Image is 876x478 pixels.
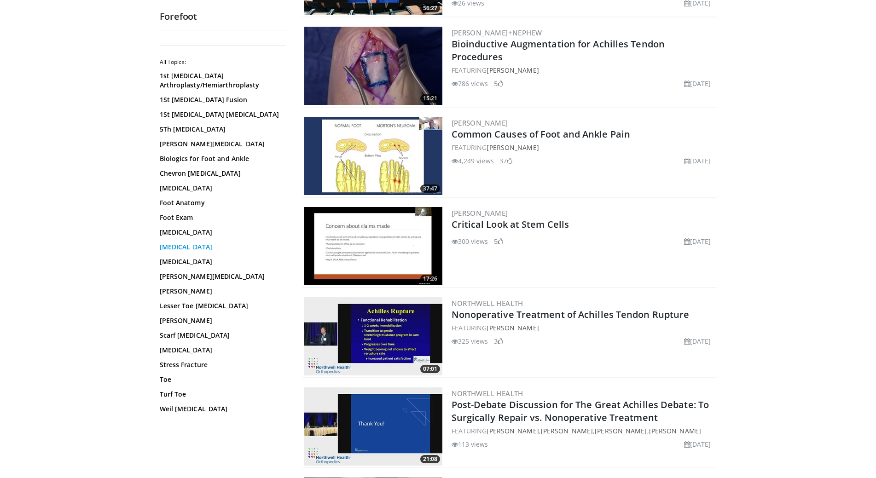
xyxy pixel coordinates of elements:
[684,439,711,449] li: [DATE]
[304,27,442,105] img: b4be2b94-9e72-4ff9-8444-77bc87440b2f.300x170_q85_crop-smart_upscale.jpg
[541,426,593,435] a: [PERSON_NAME]
[452,156,494,166] li: 4,249 views
[452,208,508,218] a: [PERSON_NAME]
[487,426,539,435] a: [PERSON_NAME]
[160,184,284,193] a: [MEDICAL_DATA]
[420,4,440,12] span: 56:27
[304,297,442,375] a: 07:01
[452,28,542,37] a: [PERSON_NAME]+Nephew
[304,117,442,195] a: 37:47
[452,299,523,308] a: Northwell Health
[160,331,284,340] a: Scarf [MEDICAL_DATA]
[452,236,488,246] li: 300 views
[160,213,284,222] a: Foot Exam
[160,169,284,178] a: Chevron [MEDICAL_DATA]
[452,143,715,152] div: FEATURING
[487,323,539,332] a: [PERSON_NAME]
[420,365,440,373] span: 07:01
[499,156,512,166] li: 37
[304,207,442,285] img: 7da7f74b-26eb-4faa-a615-4a1a7565e19b.300x170_q85_crop-smart_upscale.jpg
[487,143,539,152] a: [PERSON_NAME]
[160,257,284,266] a: [MEDICAL_DATA]
[595,426,647,435] a: [PERSON_NAME]
[160,198,284,207] a: Foot Anatomy
[160,390,284,399] a: Turf Toe
[452,389,523,398] a: Northwell Health
[160,58,286,66] h2: All Topics:
[160,346,284,355] a: [MEDICAL_DATA]
[160,110,284,119] a: 1St [MEDICAL_DATA] [MEDICAL_DATA]
[304,207,442,285] a: 17:26
[452,439,488,449] li: 113 views
[452,336,488,346] li: 325 views
[684,79,711,88] li: [DATE]
[684,156,711,166] li: [DATE]
[452,118,508,127] a: [PERSON_NAME]
[160,154,284,163] a: Biologics for Foot and Ankle
[420,455,440,463] span: 21:08
[494,236,503,246] li: 5
[494,79,503,88] li: 5
[160,11,289,23] h2: Forefoot
[452,398,709,424] a: Post-Debate Discussion for The Great Achilles Debate: To Surgically Repair vs. Nonoperative Treat...
[452,426,715,436] div: FEATURING , , ,
[160,95,284,104] a: 1St [MEDICAL_DATA] Fusion
[160,228,284,237] a: [MEDICAL_DATA]
[160,125,284,134] a: 5Th [MEDICAL_DATA]
[420,94,440,103] span: 15:21
[160,272,284,281] a: [PERSON_NAME][MEDICAL_DATA]
[304,387,442,466] a: 21:08
[160,316,284,325] a: [PERSON_NAME]
[160,360,284,369] a: Stress Fracture
[452,218,569,230] a: Critical Look at Stem Cells
[494,336,503,346] li: 3
[160,71,284,90] a: 1st [MEDICAL_DATA] Arthroplasty/Hemiarthroplasty
[160,287,284,296] a: [PERSON_NAME]
[304,387,442,466] img: 4bb014ec-64ea-414f-a231-cd93d54ea734.300x170_q85_crop-smart_upscale.jpg
[420,184,440,193] span: 37:47
[452,38,665,63] a: Bioinductive Augmentation for Achilles Tendon Procedures
[304,117,442,195] img: 81a58948-d726-4d34-9d04-63a775dda420.300x170_q85_crop-smart_upscale.jpg
[160,375,284,384] a: Toe
[304,27,442,105] a: 15:21
[420,275,440,283] span: 17:26
[452,65,715,75] div: FEATURING
[160,404,284,414] a: Weil [MEDICAL_DATA]
[304,297,442,375] img: de843dd5-a4e6-4ea6-9ddc-cde3c9740f72.300x170_q85_crop-smart_upscale.jpg
[452,79,488,88] li: 786 views
[684,336,711,346] li: [DATE]
[649,426,701,435] a: [PERSON_NAME]
[452,308,690,321] a: Nonoperative Treatment of Achilles Tendon Rupture
[160,242,284,252] a: [MEDICAL_DATA]
[452,323,715,333] div: FEATURING
[160,301,284,311] a: Lesser Toe [MEDICAL_DATA]
[684,236,711,246] li: [DATE]
[487,66,539,75] a: [PERSON_NAME]
[452,128,631,140] a: Common Causes of Foot and Ankle Pain
[160,139,284,149] a: [PERSON_NAME][MEDICAL_DATA]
